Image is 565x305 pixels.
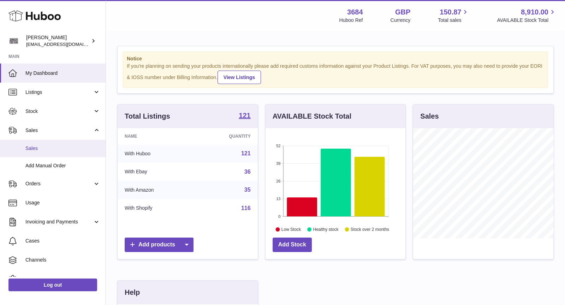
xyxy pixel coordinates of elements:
[26,41,104,47] span: [EMAIL_ADDRESS][DOMAIN_NAME]
[118,199,194,217] td: With Shopify
[351,227,389,232] text: Stock over 2 months
[395,7,410,17] strong: GBP
[276,179,280,183] text: 26
[244,187,251,193] a: 35
[125,288,140,297] h3: Help
[239,112,250,119] strong: 121
[25,162,100,169] span: Add Manual Order
[497,7,557,24] a: 8,910.00 AVAILABLE Stock Total
[273,112,351,121] h3: AVAILABLE Stock Total
[276,144,280,148] text: 52
[339,17,363,24] div: Huboo Ref
[438,7,469,24] a: 150.87 Total sales
[25,199,100,206] span: Usage
[25,180,93,187] span: Orders
[118,128,194,144] th: Name
[26,34,90,48] div: [PERSON_NAME]
[241,205,251,211] a: 116
[25,257,100,263] span: Channels
[25,108,93,115] span: Stock
[347,7,363,17] strong: 3684
[25,70,100,77] span: My Dashboard
[118,163,194,181] td: With Ebay
[440,7,461,17] span: 150.87
[278,214,280,219] text: 0
[276,161,280,166] text: 39
[194,128,258,144] th: Quantity
[25,89,93,96] span: Listings
[241,150,251,156] a: 121
[438,17,469,24] span: Total sales
[127,63,544,84] div: If you're planning on sending your products internationally please add required customs informati...
[239,112,250,120] a: 121
[25,219,93,225] span: Invoicing and Payments
[118,181,194,199] td: With Amazon
[420,112,439,121] h3: Sales
[125,238,194,252] a: Add products
[25,145,100,152] span: Sales
[25,238,100,244] span: Cases
[25,127,93,134] span: Sales
[8,279,97,291] a: Log out
[218,71,261,84] a: View Listings
[521,7,548,17] span: 8,910.00
[8,36,19,46] img: theinternationalventure@gmail.com
[118,144,194,163] td: With Huboo
[127,55,544,62] strong: Notice
[497,17,557,24] span: AVAILABLE Stock Total
[273,238,312,252] a: Add Stock
[281,227,301,232] text: Low Stock
[391,17,411,24] div: Currency
[276,197,280,201] text: 13
[313,227,339,232] text: Healthy stock
[244,169,251,175] a: 36
[25,276,100,282] span: Settings
[125,112,170,121] h3: Total Listings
